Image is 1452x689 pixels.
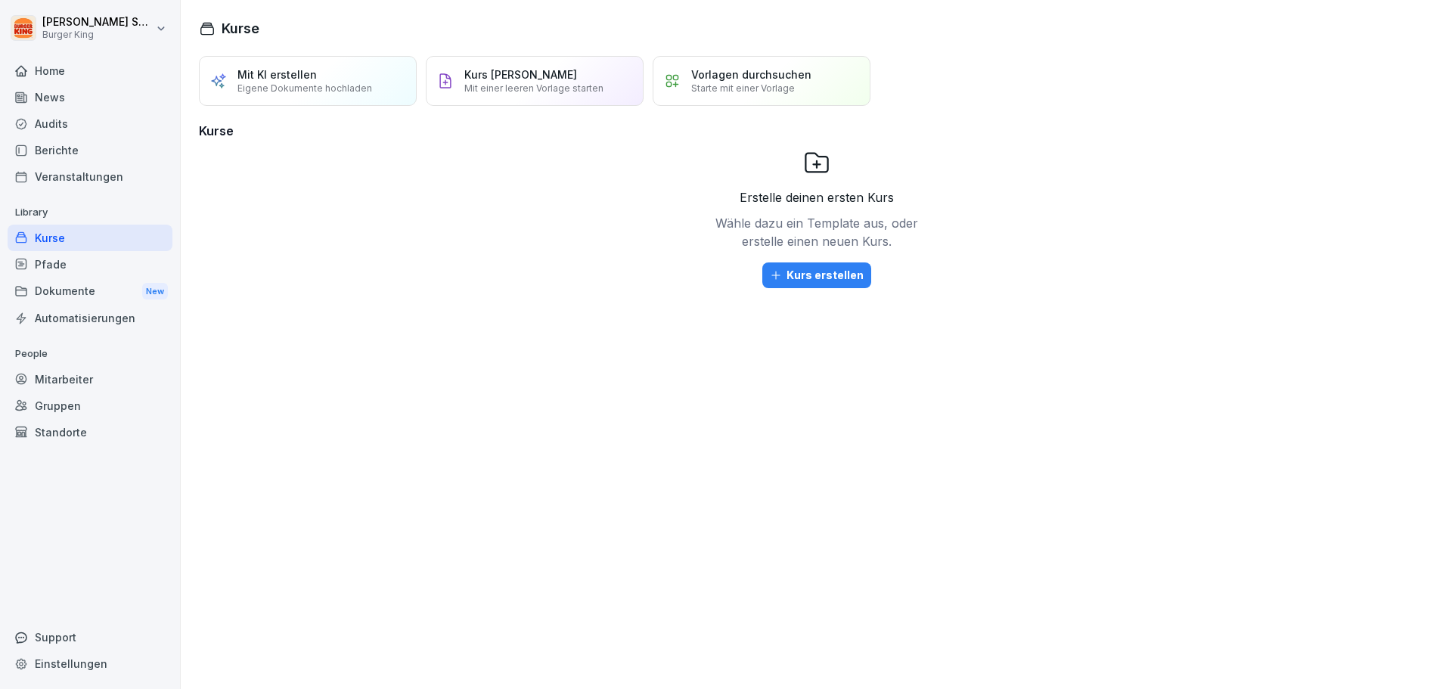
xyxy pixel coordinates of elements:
[8,342,172,366] p: People
[222,18,259,39] h1: Kurse
[8,57,172,84] a: Home
[691,68,811,81] p: Vorlagen durchsuchen
[8,200,172,225] p: Library
[8,137,172,163] a: Berichte
[8,624,172,650] div: Support
[8,393,172,419] a: Gruppen
[8,278,172,306] a: DokumenteNew
[8,650,172,677] a: Einstellungen
[8,419,172,445] a: Standorte
[770,267,864,284] div: Kurs erstellen
[142,283,168,300] div: New
[237,68,317,81] p: Mit KI erstellen
[8,84,172,110] a: News
[691,82,795,94] p: Starte mit einer Vorlage
[8,163,172,190] a: Veranstaltungen
[464,82,603,94] p: Mit einer leeren Vorlage starten
[199,122,1434,140] h3: Kurse
[762,262,871,288] button: Kurs erstellen
[740,188,894,206] p: Erstelle deinen ersten Kurs
[8,305,172,331] a: Automatisierungen
[8,366,172,393] a: Mitarbeiter
[8,225,172,251] a: Kurse
[8,110,172,137] a: Audits
[8,278,172,306] div: Dokumente
[42,29,153,40] p: Burger King
[237,82,372,94] p: Eigene Dokumente hochladen
[464,68,577,81] p: Kurs [PERSON_NAME]
[42,16,153,29] p: [PERSON_NAME] Salmen
[8,251,172,278] a: Pfade
[711,214,923,250] p: Wähle dazu ein Template aus, oder erstelle einen neuen Kurs.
